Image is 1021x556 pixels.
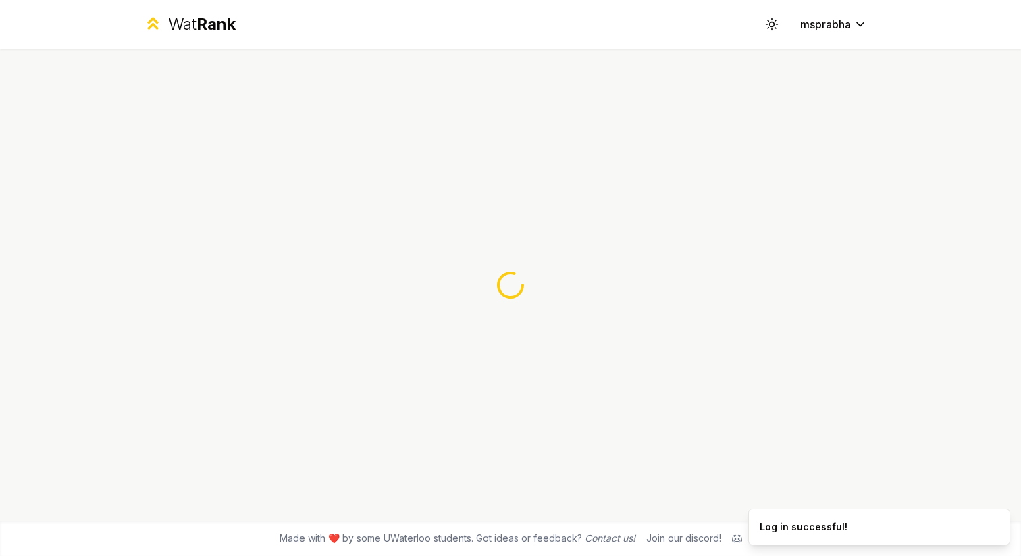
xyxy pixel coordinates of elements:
[585,532,635,544] a: Contact us!
[143,14,236,35] a: WatRank
[800,16,851,32] span: msprabha
[280,532,635,545] span: Made with ❤️ by some UWaterloo students. Got ideas or feedback?
[197,14,236,34] span: Rank
[760,520,847,534] div: Log in successful!
[789,12,878,36] button: msprabha
[168,14,236,35] div: Wat
[646,532,721,545] div: Join our discord!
